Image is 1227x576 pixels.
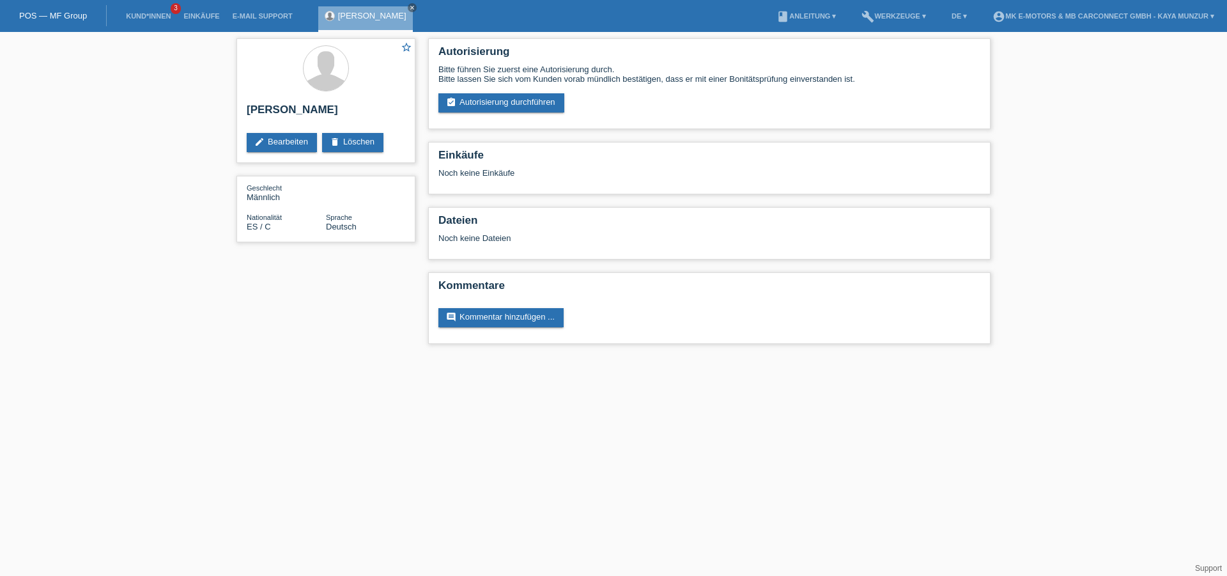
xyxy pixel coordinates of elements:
i: book [776,10,789,23]
a: [PERSON_NAME] [338,11,406,20]
h2: [PERSON_NAME] [247,104,405,123]
a: DE ▾ [945,12,973,20]
span: Spanien / C / 20.08.1989 [247,222,271,231]
div: Noch keine Einkäufe [438,168,980,187]
h2: Dateien [438,214,980,233]
span: Deutsch [326,222,357,231]
a: buildWerkzeuge ▾ [855,12,932,20]
a: Support [1195,564,1222,573]
h2: Kommentare [438,279,980,299]
i: star_border [401,42,412,53]
span: 3 [171,3,181,14]
i: edit [254,137,265,147]
a: assignment_turned_inAutorisierung durchführen [438,93,564,113]
a: bookAnleitung ▾ [770,12,842,20]
div: Bitte führen Sie zuerst eine Autorisierung durch. Bitte lassen Sie sich vom Kunden vorab mündlich... [438,65,980,84]
i: comment [446,312,456,322]
span: Geschlecht [247,184,282,192]
h2: Autorisierung [438,45,980,65]
i: account_circle [992,10,1005,23]
a: close [408,3,417,12]
span: Nationalität [247,214,282,221]
i: close [409,4,415,11]
div: Männlich [247,183,326,202]
a: deleteLöschen [322,133,383,152]
i: delete [330,137,340,147]
a: Kund*innen [120,12,177,20]
i: assignment_turned_in [446,97,456,107]
a: commentKommentar hinzufügen ... [438,308,564,327]
span: Sprache [326,214,352,221]
a: editBearbeiten [247,133,317,152]
a: POS — MF Group [19,11,87,20]
div: Noch keine Dateien [438,233,829,243]
a: E-Mail Support [226,12,299,20]
h2: Einkäufe [438,149,980,168]
a: star_border [401,42,412,55]
a: account_circleMK E-MOTORS & MB CarConnect GmbH - Kaya Munzur ▾ [986,12,1221,20]
a: Einkäufe [177,12,226,20]
i: build [861,10,874,23]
